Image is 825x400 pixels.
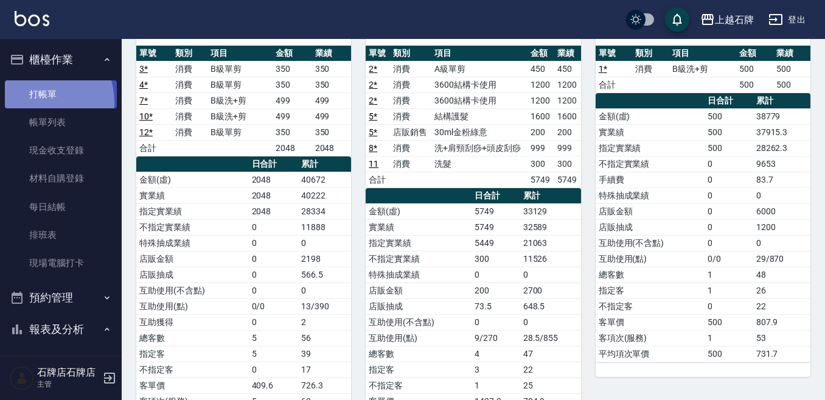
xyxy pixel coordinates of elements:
[753,124,810,140] td: 37915.3
[431,61,527,77] td: A級單剪
[520,377,581,393] td: 25
[298,346,351,362] td: 39
[753,314,810,330] td: 807.9
[596,282,705,298] td: 指定客
[596,298,705,314] td: 不指定客
[773,77,810,93] td: 500
[753,282,810,298] td: 26
[366,282,472,298] td: 店販金額
[753,267,810,282] td: 48
[554,93,581,108] td: 1200
[527,46,554,61] th: 金額
[753,251,810,267] td: 29/870
[172,108,208,124] td: 消費
[753,108,810,124] td: 38779
[472,219,520,235] td: 5749
[298,377,351,393] td: 726.3
[773,46,810,61] th: 業績
[472,346,520,362] td: 4
[390,156,432,172] td: 消費
[705,172,753,188] td: 0
[472,267,520,282] td: 0
[669,46,736,61] th: 項目
[596,172,705,188] td: 手續費
[273,124,312,140] td: 350
[736,46,773,61] th: 金額
[527,156,554,172] td: 300
[207,124,272,140] td: B級單剪
[527,108,554,124] td: 1600
[249,267,298,282] td: 0
[5,249,117,277] a: 現場電腦打卡
[366,314,472,330] td: 互助使用(不含點)
[596,188,705,203] td: 特殊抽成業績
[431,108,527,124] td: 結構護髮
[527,140,554,156] td: 999
[773,61,810,77] td: 500
[249,330,298,346] td: 5
[390,108,432,124] td: 消費
[312,140,352,156] td: 2048
[136,330,249,346] td: 總客數
[753,235,810,251] td: 0
[136,188,249,203] td: 實業績
[249,219,298,235] td: 0
[366,46,580,188] table: a dense table
[366,362,472,377] td: 指定客
[136,46,172,61] th: 單號
[520,219,581,235] td: 32589
[249,251,298,267] td: 0
[5,164,117,192] a: 材料自購登錄
[520,346,581,362] td: 47
[669,61,736,77] td: B級洗+剪
[366,298,472,314] td: 店販抽成
[273,140,312,156] td: 2048
[273,46,312,61] th: 金額
[520,298,581,314] td: 648.5
[596,219,705,235] td: 店販抽成
[249,235,298,251] td: 0
[705,93,753,109] th: 日合計
[472,251,520,267] td: 300
[312,124,352,140] td: 350
[527,77,554,93] td: 1200
[705,251,753,267] td: 0/0
[472,377,520,393] td: 1
[136,346,249,362] td: 指定客
[298,282,351,298] td: 0
[520,188,581,204] th: 累計
[554,61,581,77] td: 450
[249,377,298,393] td: 409.6
[705,124,753,140] td: 500
[736,77,773,93] td: 500
[136,377,249,393] td: 客單價
[172,93,208,108] td: 消費
[298,219,351,235] td: 11888
[5,80,117,108] a: 打帳單
[554,108,581,124] td: 1600
[665,7,689,32] button: save
[753,172,810,188] td: 83.7
[298,314,351,330] td: 2
[527,172,554,188] td: 5749
[596,267,705,282] td: 總客數
[472,314,520,330] td: 0
[390,124,432,140] td: 店販銷售
[249,156,298,172] th: 日合計
[312,61,352,77] td: 350
[390,77,432,93] td: 消費
[298,298,351,314] td: 13/390
[298,172,351,188] td: 40672
[431,46,527,61] th: 項目
[249,282,298,298] td: 0
[705,188,753,203] td: 0
[596,140,705,156] td: 指定實業績
[366,46,390,61] th: 單號
[431,124,527,140] td: 30ml金粉綠意
[366,267,472,282] td: 特殊抽成業績
[596,314,705,330] td: 客單價
[705,267,753,282] td: 1
[366,235,472,251] td: 指定實業績
[596,77,633,93] td: 合計
[298,330,351,346] td: 56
